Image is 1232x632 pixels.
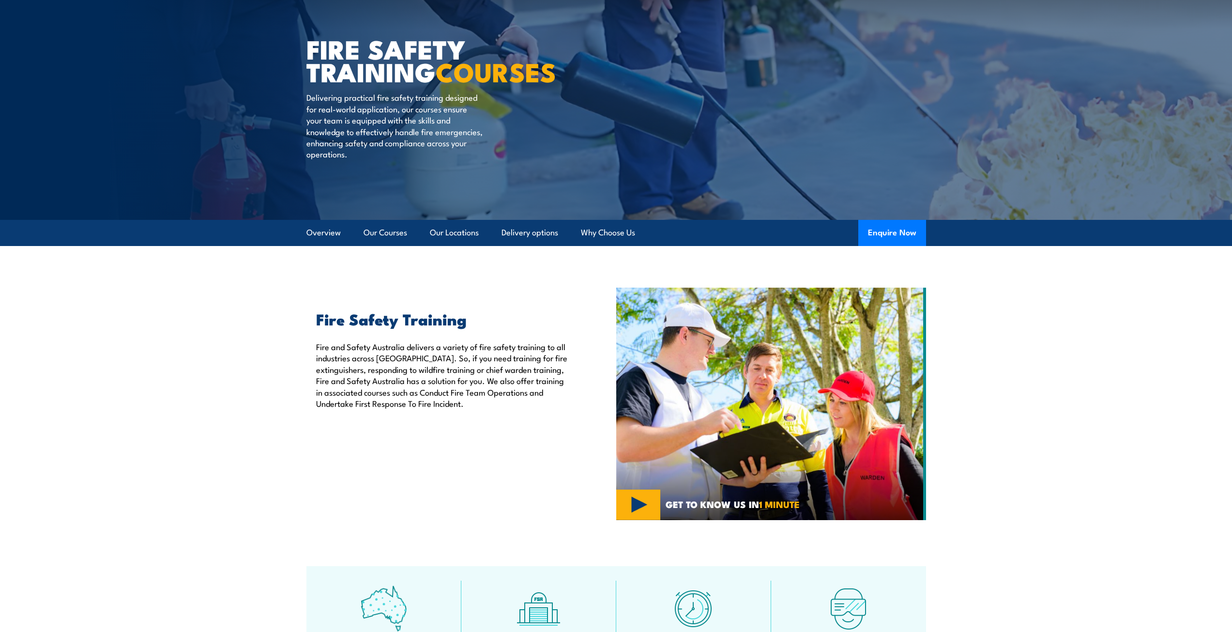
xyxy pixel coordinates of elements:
[316,312,572,325] h2: Fire Safety Training
[670,586,716,632] img: fast-icon
[516,586,562,632] img: facilities-icon
[825,586,871,632] img: tech-icon
[361,586,407,632] img: auswide-icon
[364,220,407,246] a: Our Courses
[759,497,800,511] strong: 1 MINUTE
[502,220,558,246] a: Delivery options
[306,92,483,159] p: Delivering practical fire safety training designed for real-world application, our courses ensure...
[616,288,926,520] img: Fire Safety Training Courses
[581,220,635,246] a: Why Choose Us
[430,220,479,246] a: Our Locations
[316,341,572,409] p: Fire and Safety Australia delivers a variety of fire safety training to all industries across [GE...
[666,500,800,509] span: GET TO KNOW US IN
[306,220,341,246] a: Overview
[436,51,556,91] strong: COURSES
[306,37,546,82] h1: FIRE SAFETY TRAINING
[858,220,926,246] button: Enquire Now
